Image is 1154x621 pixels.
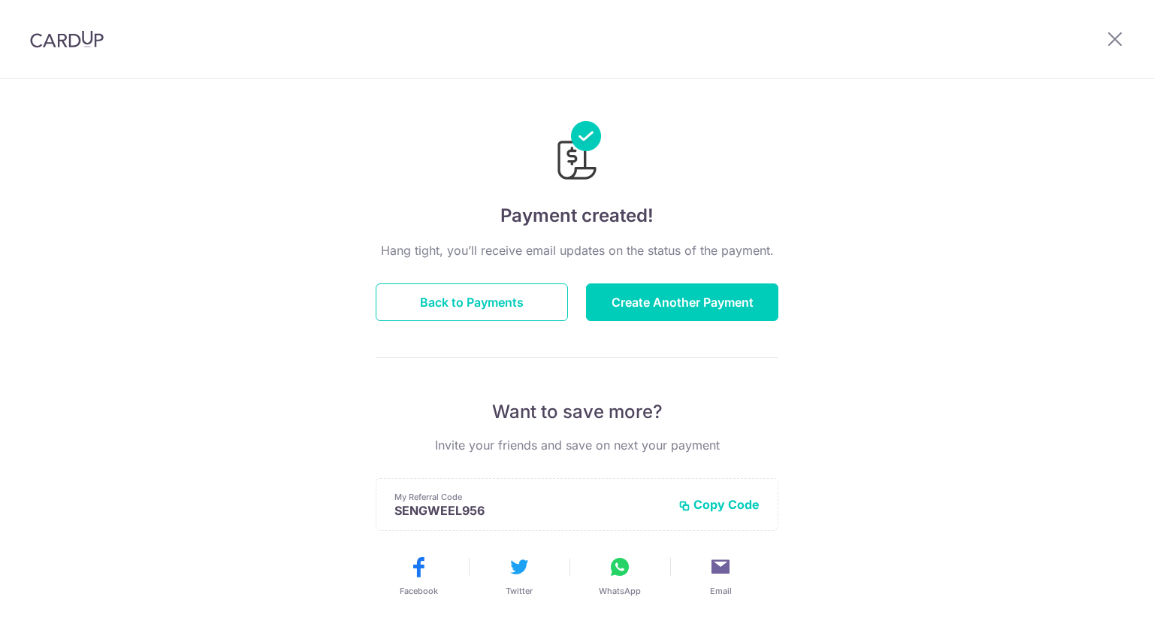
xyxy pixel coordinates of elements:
iframe: Opens a widget where you can find more information [1058,576,1139,613]
button: WhatsApp [575,555,664,597]
span: WhatsApp [599,585,641,597]
button: Facebook [374,555,463,597]
span: Facebook [400,585,438,597]
h4: Payment created! [376,202,778,229]
button: Copy Code [678,497,760,512]
p: Invite your friends and save on next your payment [376,436,778,454]
img: CardUp [30,30,104,48]
p: SENGWEEL956 [394,503,666,518]
button: Create Another Payment [586,283,778,321]
img: Payments [553,121,601,184]
span: Email [710,585,732,597]
button: Email [676,555,765,597]
button: Back to Payments [376,283,568,321]
p: Hang tight, you’ll receive email updates on the status of the payment. [376,241,778,259]
button: Twitter [475,555,563,597]
p: My Referral Code [394,491,666,503]
span: Twitter [506,585,533,597]
p: Want to save more? [376,400,778,424]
